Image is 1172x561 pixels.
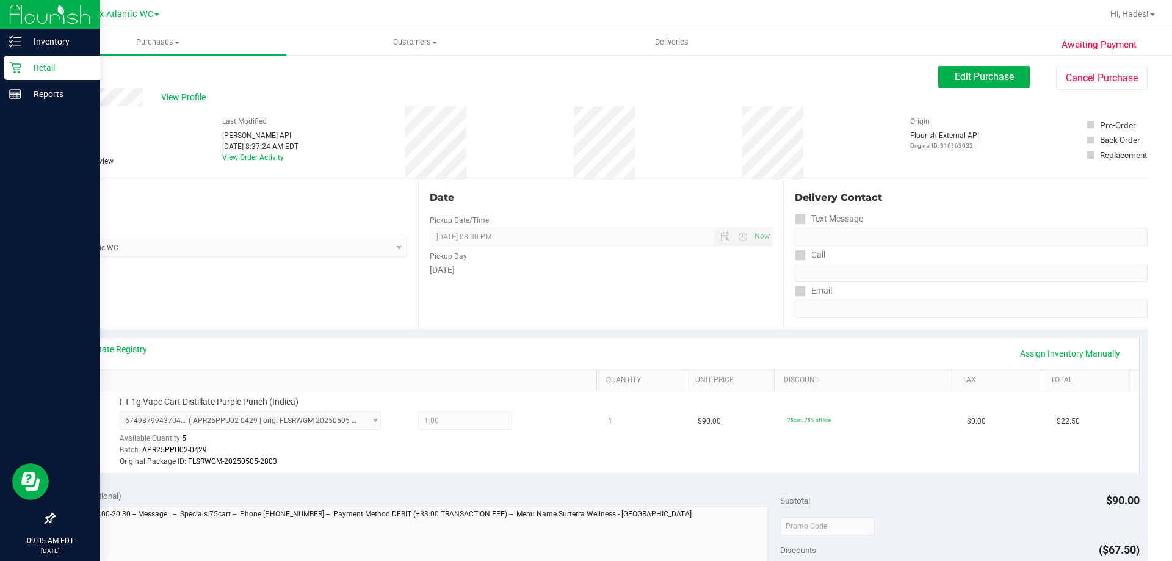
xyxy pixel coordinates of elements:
p: Retail [21,60,95,75]
label: Text Message [795,210,863,228]
input: Format: (999) 999-9999 [795,264,1148,282]
span: View Profile [161,91,210,104]
label: Last Modified [222,116,267,127]
div: Location [54,190,407,205]
span: Subtotal [780,496,810,505]
inline-svg: Inventory [9,35,21,48]
div: Pre-Order [1100,119,1136,131]
span: Original Package ID: [120,457,186,466]
div: Flourish External API [910,130,979,150]
a: View Order Activity [222,153,284,162]
div: Replacement [1100,149,1147,161]
p: Inventory [21,34,95,49]
span: APR25PPU02-0429 [142,446,207,454]
a: Assign Inventory Manually [1012,343,1128,364]
inline-svg: Retail [9,62,21,74]
div: Delivery Contact [795,190,1148,205]
div: Available Quantity: [120,430,394,454]
span: Customers [287,37,543,48]
span: Deliveries [638,37,705,48]
span: Awaiting Payment [1062,38,1137,52]
a: Deliveries [543,29,800,55]
input: Format: (999) 999-9999 [795,228,1148,246]
iframe: Resource center [12,463,49,500]
a: Quantity [606,375,681,385]
span: Batch: [120,446,140,454]
span: $22.50 [1057,416,1080,427]
span: Jax Atlantic WC [90,9,153,20]
a: Discount [784,375,947,385]
a: SKU [72,375,591,385]
label: Pickup Date/Time [430,215,489,226]
span: 5 [182,434,186,443]
div: Back Order [1100,134,1140,146]
div: [DATE] 8:37:24 AM EDT [222,141,298,152]
input: Promo Code [780,517,875,535]
label: Pickup Day [430,251,467,262]
p: [DATE] [5,546,95,556]
span: 1 [608,416,612,427]
span: 75cart: 75% off line [787,417,831,423]
span: Purchases [29,37,286,48]
span: Discounts [780,539,816,561]
span: FT 1g Vape Cart Distillate Purple Punch (Indica) [120,396,298,408]
label: Email [795,282,832,300]
div: Date [430,190,772,205]
span: Edit Purchase [955,71,1014,82]
a: Unit Price [695,375,770,385]
label: Call [795,246,825,264]
label: Origin [910,116,930,127]
span: FLSRWGM-20250505-2803 [188,457,277,466]
span: $0.00 [967,416,986,427]
a: Purchases [29,29,286,55]
inline-svg: Reports [9,88,21,100]
p: 09:05 AM EDT [5,535,95,546]
div: [DATE] [430,264,772,277]
p: Original ID: 316163032 [910,141,979,150]
a: Total [1051,375,1125,385]
p: Reports [21,87,95,101]
div: [PERSON_NAME] API [222,130,298,141]
button: Edit Purchase [938,66,1030,88]
span: $90.00 [1106,494,1140,507]
button: Cancel Purchase [1056,67,1148,90]
span: $90.00 [698,416,721,427]
span: Hi, Hades! [1110,9,1149,19]
a: View State Registry [74,343,147,355]
a: Tax [962,375,1036,385]
span: ($67.50) [1099,543,1140,556]
a: Customers [286,29,543,55]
